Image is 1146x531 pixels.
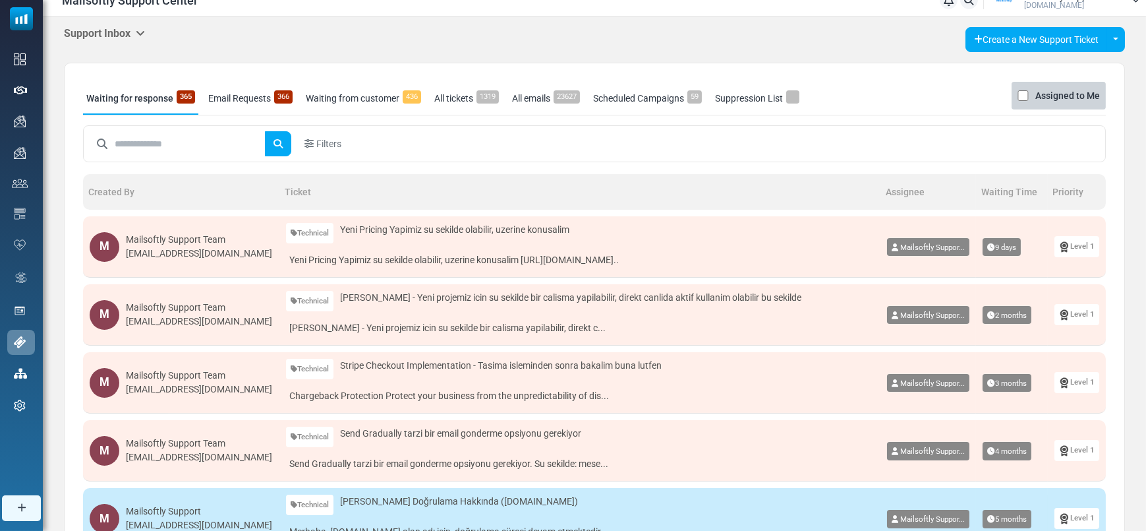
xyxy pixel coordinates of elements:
[83,174,279,210] th: Created By
[900,515,965,524] span: betul@mailsoftly.com
[1054,236,1099,257] a: Level 1
[126,301,272,315] div: Mailsoftly Support Team
[340,223,569,237] span: Yeni Pricing Yapimiz su sekilde olabilir, uzerine konusalim
[887,306,969,325] a: Mailsoftly Suppor...
[340,291,801,305] span: [PERSON_NAME] - Yeni projemiz icin su sekilde bir calisma yapilabilir, direkt canlida aktif kulla...
[887,238,969,257] a: Mailsoftly Suppor...
[983,442,1031,460] span: 4 months
[90,300,119,330] div: M
[403,90,421,104] span: 436
[14,336,26,348] img: support-icon-active.svg
[126,369,272,383] div: Mailsoftly Support Team
[1035,88,1100,104] label: Assigned to Me
[14,270,28,286] img: workflow.svg
[286,427,333,447] a: Technical
[279,174,880,210] th: Ticket
[274,90,293,104] span: 366
[286,318,874,338] a: [PERSON_NAME] - Yeni projemiz icin su sekilde bir calisma yapilabilir, direkt c...
[302,82,424,115] a: Waiting from customer436
[965,27,1107,52] a: Create a New Support Ticket
[509,82,583,115] a: All emails23627
[900,447,965,456] span: betul@mailsoftly.com
[12,179,28,188] img: contacts-icon.svg
[976,174,1047,210] th: Waiting Time
[286,291,333,311] a: Technical
[340,427,581,441] span: Send Gradually tarzi bir email gonderme opsiyonu gerekiyor
[880,174,976,210] th: Assignee
[90,232,119,262] div: M
[286,495,333,515] a: Technical
[286,250,874,270] a: Yeni Pricing Yapimiz su sekilde olabilir, uzerine konusalim [URL][DOMAIN_NAME]..
[126,451,272,464] div: [EMAIL_ADDRESS][DOMAIN_NAME]
[1048,174,1106,210] th: Priority
[14,53,26,65] img: dashboard-icon.svg
[90,436,119,466] div: M
[205,82,296,115] a: Email Requests366
[1054,440,1099,460] a: Level 1
[286,223,333,243] a: Technical
[554,90,580,104] span: 23627
[14,115,26,127] img: campaigns-icon.png
[476,90,499,104] span: 1319
[1054,508,1099,528] a: Level 1
[177,90,195,104] span: 365
[83,82,198,115] a: Waiting for response365
[712,82,803,115] a: Suppression List
[887,510,969,528] a: Mailsoftly Suppor...
[286,454,874,474] a: Send Gradually tarzi bir email gonderme opsiyonu gerekiyor. Su sekilde: mese...
[900,311,965,320] span: betul@mailsoftly.com
[286,359,333,379] a: Technical
[126,233,272,247] div: Mailsoftly Support Team
[14,147,26,159] img: campaigns-icon.png
[14,239,26,250] img: domain-health-icon.svg
[983,306,1031,325] span: 2 months
[900,379,965,388] span: betul@mailsoftly.com
[340,495,578,509] span: [PERSON_NAME] Doğrulama Hakkında ([DOMAIN_NAME])
[64,27,145,40] h5: Support Inbox
[126,315,272,328] div: [EMAIL_ADDRESS][DOMAIN_NAME]
[14,305,26,317] img: landing_pages.svg
[1054,372,1099,392] a: Level 1
[340,359,662,373] span: Stripe Checkout Implementation - Tasima isleminden sonra bakalim buna lutfen
[126,247,272,261] div: [EMAIL_ADDRESS][DOMAIN_NAME]
[431,82,502,115] a: All tickets1319
[887,442,969,460] a: Mailsoftly Suppor...
[887,374,969,392] a: Mailsoftly Suppor...
[983,374,1031,392] span: 3 months
[126,505,272,518] div: Mailsoftly Support
[1054,304,1099,325] a: Level 1
[126,437,272,451] div: Mailsoftly Support Team
[687,90,702,104] span: 59
[126,383,272,396] div: [EMAIL_ADDRESS][DOMAIN_NAME]
[1024,1,1084,9] span: [DOMAIN_NAME]
[983,238,1021,257] span: 9 days
[90,368,119,398] div: M
[983,510,1031,528] span: 5 months
[14,208,26,220] img: email-templates-icon.svg
[900,243,965,252] span: betul@mailsoftly.com
[316,137,341,151] span: Filters
[10,7,33,30] img: mailsoftly_icon_blue_white.svg
[14,400,26,412] img: settings-icon.svg
[590,82,705,115] a: Scheduled Campaigns59
[286,386,874,406] a: Chargeback Protection Protect your business from the unpredictability of dis...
